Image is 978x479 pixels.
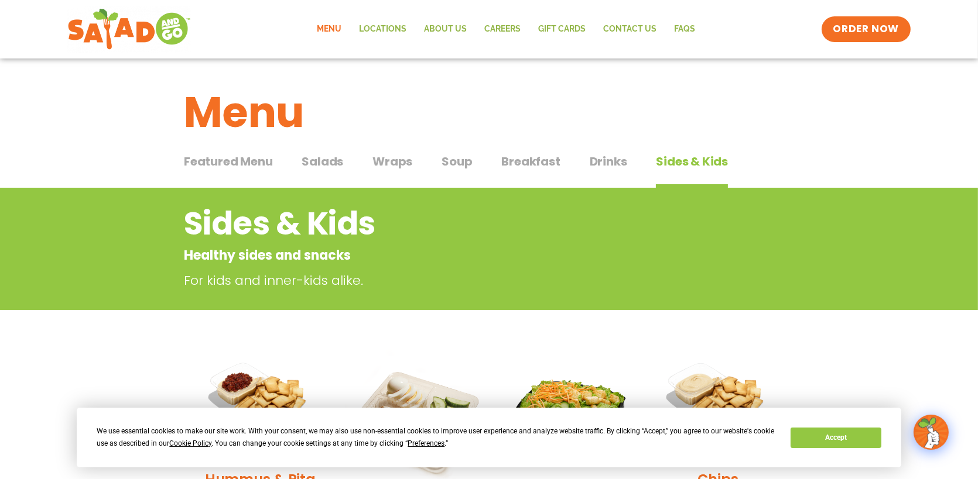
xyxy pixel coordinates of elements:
[184,246,700,265] p: Healthy sides and snacks
[476,16,529,43] a: Careers
[184,271,705,290] p: For kids and inner-kids alike.
[529,16,594,43] a: GIFT CARDS
[67,6,191,53] img: new-SAG-logo-768×292
[656,153,728,170] span: Sides & Kids
[97,425,777,450] div: We use essential cookies to make our site work. With your consent, we may also use non-essential ...
[302,153,343,170] span: Salads
[184,200,700,247] h2: Sides & Kids
[442,153,472,170] span: Soup
[915,416,948,449] img: wpChatIcon
[169,439,211,447] span: Cookie Policy
[791,428,881,448] button: Accept
[408,439,444,447] span: Preferences
[308,16,704,43] nav: Menu
[415,16,476,43] a: About Us
[350,16,415,43] a: Locations
[665,16,704,43] a: FAQs
[184,81,794,144] h1: Menu
[372,153,412,170] span: Wraps
[594,16,665,43] a: Contact Us
[193,350,328,440] img: Product photo for Sundried Tomato Hummus & Pita Chips
[184,149,794,188] div: Tabbed content
[77,408,901,467] div: Cookie Consent Prompt
[308,16,350,43] a: Menu
[822,16,911,42] a: ORDER NOW
[590,153,627,170] span: Drinks
[833,22,899,36] span: ORDER NOW
[501,153,560,170] span: Breakfast
[184,153,272,170] span: Featured Menu
[651,350,786,440] img: Product photo for Hummus & Pita Chips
